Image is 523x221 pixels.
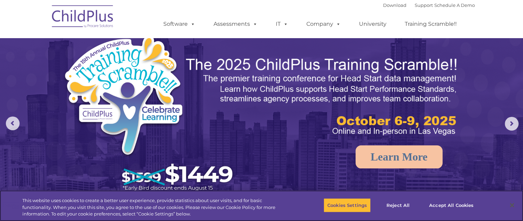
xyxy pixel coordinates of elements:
a: Assessments [207,17,264,31]
img: ChildPlus by Procare Solutions [48,0,117,35]
a: IT [269,17,295,31]
a: Learn More [356,145,443,168]
button: Cookies Settings [324,198,371,212]
font: | [383,2,475,8]
button: Reject All [377,198,420,212]
a: Support [415,2,433,8]
button: Accept All Cookies [425,198,477,212]
a: Schedule A Demo [434,2,475,8]
a: Software [156,17,202,31]
a: Company [299,17,348,31]
button: Close [504,198,520,213]
a: University [352,17,393,31]
a: Download [383,2,406,8]
a: Training Scramble!! [398,17,464,31]
div: This website uses cookies to create a better user experience, provide statistics about user visit... [22,197,288,218]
